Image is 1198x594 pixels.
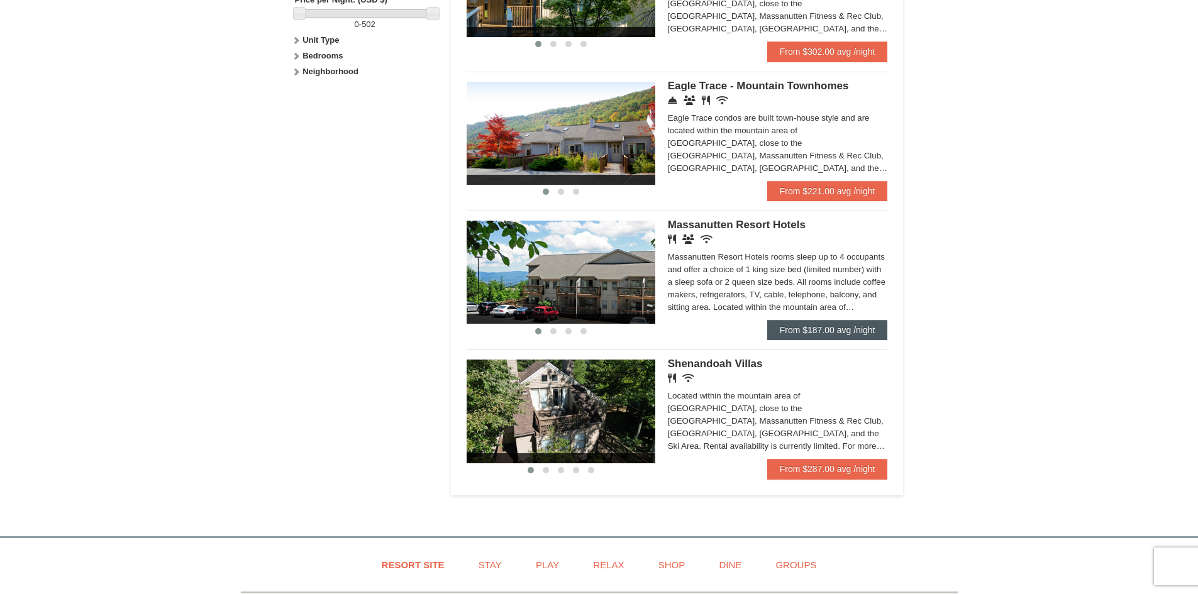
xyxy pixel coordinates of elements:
i: Wireless Internet (free) [701,234,713,244]
i: Wireless Internet (free) [716,96,728,105]
a: Play [520,551,575,579]
div: Located within the mountain area of [GEOGRAPHIC_DATA], close to the [GEOGRAPHIC_DATA], Massanutte... [668,390,888,453]
i: Wireless Internet (free) [682,373,694,383]
label: - [295,18,435,31]
i: Restaurant [668,373,676,383]
span: 0 [355,19,359,29]
span: 502 [362,19,375,29]
i: Conference Facilities [684,96,696,105]
span: Massanutten Resort Hotels [668,219,806,231]
strong: Unit Type [302,35,339,45]
a: From $287.00 avg /night [767,459,888,479]
a: From $302.00 avg /night [767,41,888,62]
i: Concierge Desk [668,96,677,105]
i: Restaurant [668,234,676,244]
span: Shenandoah Villas [668,358,763,370]
i: Banquet Facilities [682,234,694,244]
i: Restaurant [702,96,710,105]
a: Dine [703,551,757,579]
a: Shop [643,551,701,579]
a: Relax [577,551,640,579]
a: Stay [463,551,518,579]
a: From $187.00 avg /night [767,320,888,340]
strong: Neighborhood [302,67,358,76]
div: Massanutten Resort Hotels rooms sleep up to 4 occupants and offer a choice of 1 king size bed (li... [668,251,888,314]
span: Eagle Trace - Mountain Townhomes [668,80,849,92]
a: Groups [760,551,832,579]
div: Eagle Trace condos are built town-house style and are located within the mountain area of [GEOGRA... [668,112,888,175]
strong: Bedrooms [302,51,343,60]
a: Resort Site [366,551,460,579]
a: From $221.00 avg /night [767,181,888,201]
